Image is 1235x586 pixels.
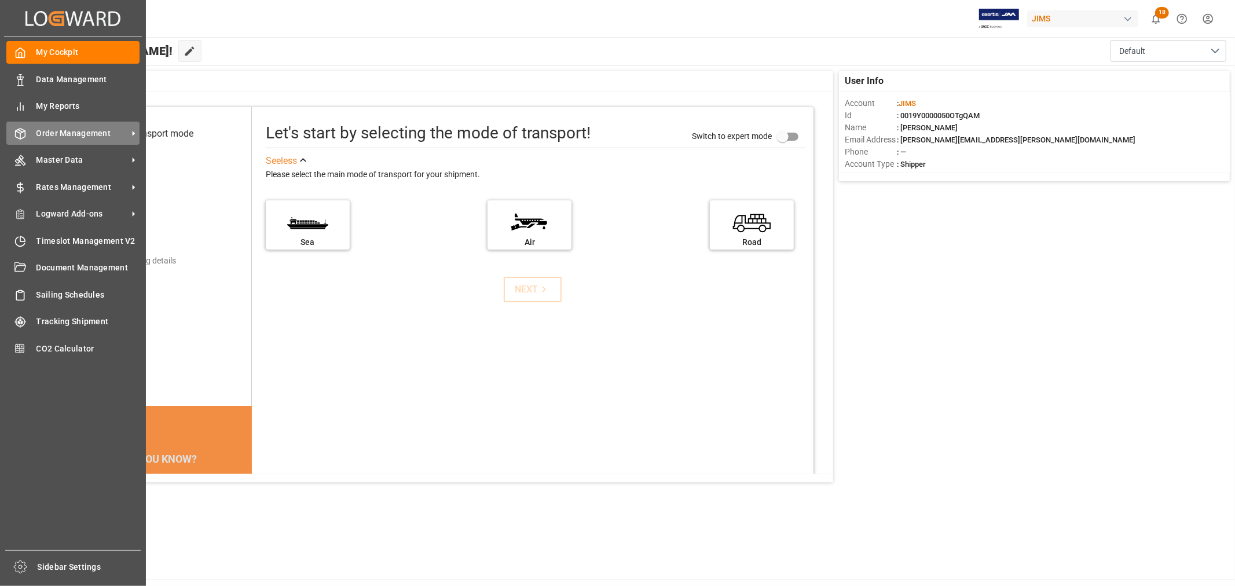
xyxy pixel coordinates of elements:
a: Tracking Shipment [6,310,140,333]
button: open menu [1111,40,1226,62]
div: Let's start by selecting the mode of transport! [266,121,591,145]
a: My Cockpit [6,41,140,64]
div: Air [493,236,566,248]
span: Email Address [845,134,897,146]
a: Sailing Schedules [6,283,140,306]
span: Hello [PERSON_NAME]! [48,40,173,62]
button: next slide / item [236,471,252,540]
div: See less [266,154,297,168]
span: Phone [845,146,897,158]
button: JIMS [1027,8,1143,30]
span: : [897,99,916,108]
button: Help Center [1169,6,1195,32]
a: CO2 Calculator [6,337,140,360]
span: Data Management [36,74,140,86]
span: JIMS [899,99,916,108]
span: : 0019Y0000050OTgQAM [897,111,980,120]
span: : [PERSON_NAME] [897,123,958,132]
span: Tracking Shipment [36,316,140,328]
span: : [PERSON_NAME][EMAIL_ADDRESS][PERSON_NAME][DOMAIN_NAME] [897,135,1135,144]
a: My Reports [6,95,140,118]
span: Order Management [36,127,128,140]
span: Rates Management [36,181,128,193]
span: CO2 Calculator [36,343,140,355]
span: Sailing Schedules [36,289,140,301]
span: Document Management [36,262,140,274]
span: My Cockpit [36,46,140,58]
a: Timeslot Management V2 [6,229,140,252]
div: Select transport mode [104,127,193,141]
span: Name [845,122,897,134]
div: NEXT [515,283,550,296]
img: Exertis%20JAM%20-%20Email%20Logo.jpg_1722504956.jpg [979,9,1019,29]
span: Master Data [36,154,128,166]
button: NEXT [504,277,562,302]
span: Account Type [845,158,897,170]
div: JIMS [1027,10,1138,27]
a: Data Management [6,68,140,90]
span: User Info [845,74,884,88]
span: : — [897,148,906,156]
div: 30% of all traffic-related CO2 emissions are caused by fuel combustion (International Transport F... [79,471,238,526]
button: show 18 new notifications [1143,6,1169,32]
span: Default [1119,45,1145,57]
div: Sea [272,236,344,248]
span: : Shipper [897,160,926,169]
a: Document Management [6,257,140,279]
div: DID YOU KNOW? [65,446,252,471]
div: Road [716,236,788,248]
div: Please select the main mode of transport for your shipment. [266,168,805,182]
span: Id [845,109,897,122]
span: Timeslot Management V2 [36,235,140,247]
span: Logward Add-ons [36,208,128,220]
span: 18 [1155,7,1169,19]
span: Account [845,97,897,109]
span: My Reports [36,100,140,112]
span: Sidebar Settings [38,561,141,573]
span: Switch to expert mode [692,131,772,140]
